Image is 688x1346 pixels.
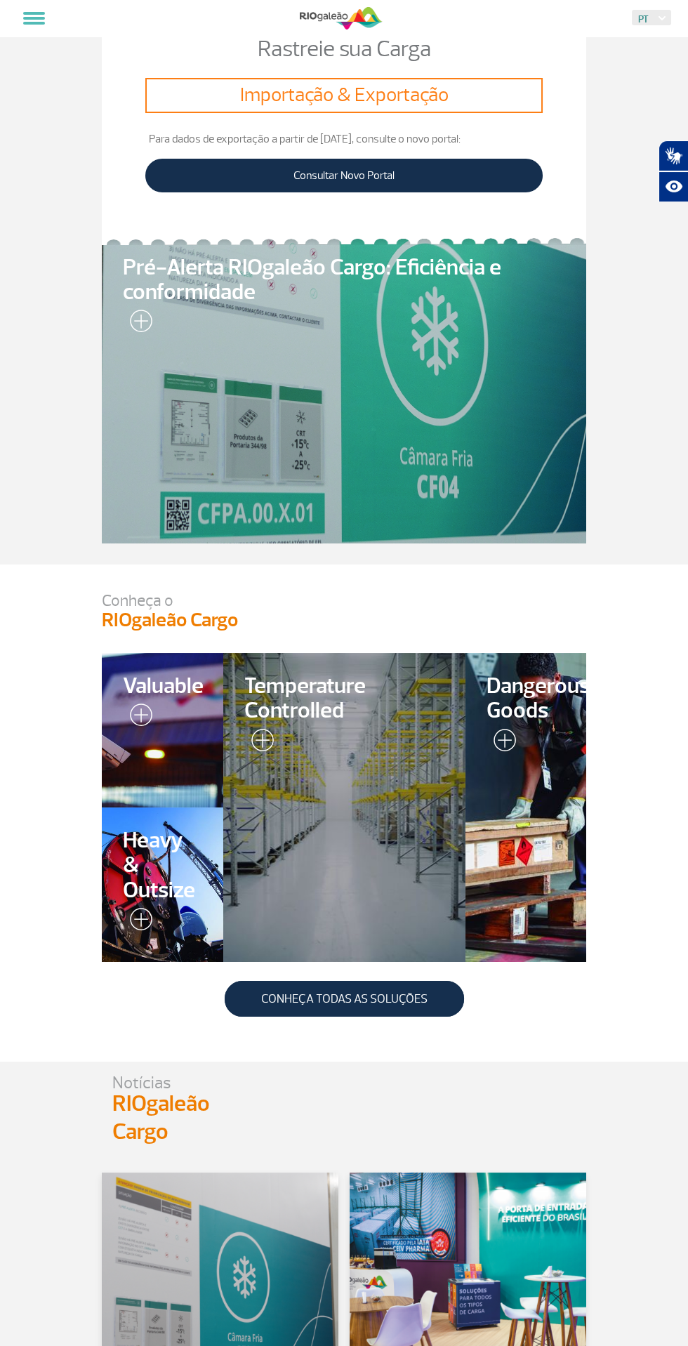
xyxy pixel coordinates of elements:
p: Conheça o [102,593,586,609]
img: leia-mais [123,310,152,338]
a: Heavy & Outsize [102,807,223,962]
a: Temperature Controlled [223,653,465,962]
p: Rastreie sua Carga [102,38,586,60]
img: leia-mais [123,704,152,732]
h3: Importação & Exportação [151,84,537,107]
div: Plugin de acessibilidade da Hand Talk. [659,140,688,202]
p: Para dados de exportação a partir de [DATE], consulte o novo portal: [145,131,543,147]
span: Valuable [123,674,202,699]
span: Pré-Alerta RIOgaleão Cargo: Eficiência e conformidade [123,256,565,305]
a: Pré-Alerta RIOgaleão Cargo: Eficiência e conformidade [102,235,586,543]
button: Abrir tradutor de língua de sinais. [659,140,688,171]
a: Consultar Novo Portal [145,159,543,192]
span: Heavy & Outsize [123,829,202,903]
img: leia-mais [487,729,516,757]
h3: RIOgaleão Cargo [102,609,586,633]
img: leia-mais [123,908,152,936]
img: leia-mais [244,729,274,757]
a: Valuable [102,653,223,807]
a: CONHEÇA TODAS AS SOLUÇÕES [225,981,464,1017]
span: Temperature Controlled [244,674,444,723]
span: Dangerous Goods [487,674,566,723]
a: Dangerous Goods [465,653,587,962]
p: Notícias [112,1076,213,1090]
button: Abrir recursos assistivos. [659,171,688,202]
p: RIOgaleão Cargo [112,1090,213,1146]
